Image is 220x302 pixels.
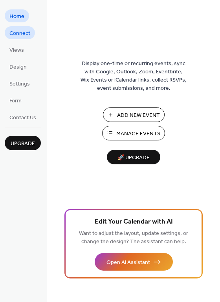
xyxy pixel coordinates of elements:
button: Open AI Assistant [95,253,173,271]
span: Display one-time or recurring events, sync with Google, Outlook, Zoom, Eventbrite, Wix Events or ... [81,60,187,93]
span: Want to adjust the layout, update settings, or change the design? The assistant can help. [79,228,188,247]
span: Manage Events [116,130,160,138]
span: Form [9,97,22,105]
button: Upgrade [5,136,41,150]
button: Add New Event [103,107,165,122]
a: Connect [5,26,35,39]
a: Views [5,43,29,56]
span: Design [9,63,27,71]
button: 🚀 Upgrade [107,150,160,164]
a: Contact Us [5,111,41,124]
a: Form [5,94,26,107]
span: 🚀 Upgrade [112,153,156,163]
span: Edit Your Calendar with AI [95,216,173,227]
span: Views [9,46,24,55]
span: Settings [9,80,30,88]
a: Settings [5,77,35,90]
span: Open AI Assistant [106,258,150,267]
a: Home [5,9,29,22]
span: Connect [9,29,30,38]
button: Manage Events [102,126,165,140]
a: Design [5,60,31,73]
span: Home [9,13,24,21]
span: Upgrade [11,140,35,148]
span: Add New Event [117,111,160,120]
span: Contact Us [9,114,36,122]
